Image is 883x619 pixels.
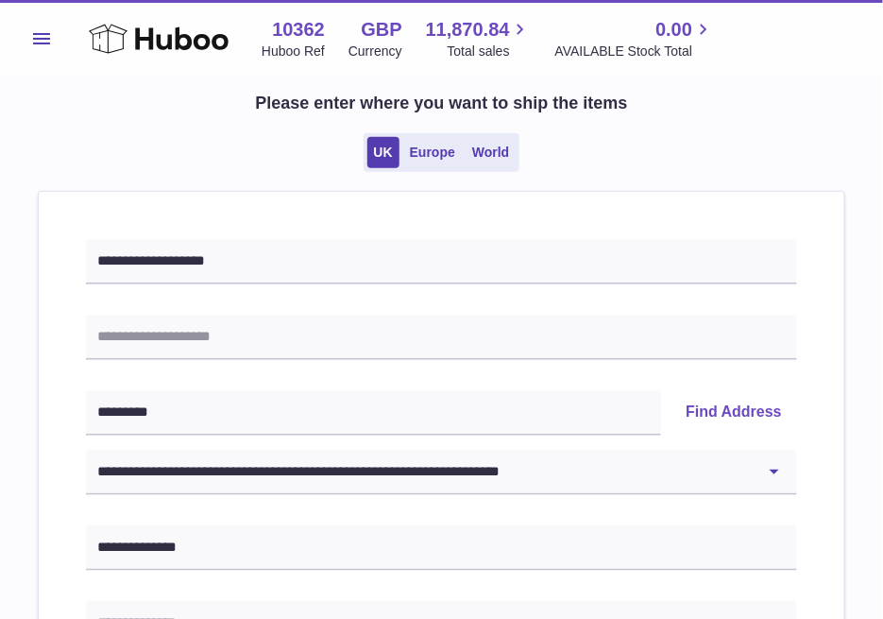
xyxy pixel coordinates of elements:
[555,43,715,60] span: AVAILABLE Stock Total
[655,17,692,43] span: 0.00
[466,137,516,168] a: World
[555,17,715,60] a: 0.00 AVAILABLE Stock Total
[348,43,402,60] div: Currency
[361,17,401,43] strong: GBP
[448,43,532,60] span: Total sales
[426,17,532,60] a: 11,870.84 Total sales
[272,17,325,43] strong: 10362
[367,137,399,168] a: UK
[403,137,462,168] a: Europe
[255,92,627,114] h2: Please enter where you want to ship the items
[671,390,797,436] button: Find Address
[262,43,325,60] div: Huboo Ref
[426,17,510,43] span: 11,870.84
